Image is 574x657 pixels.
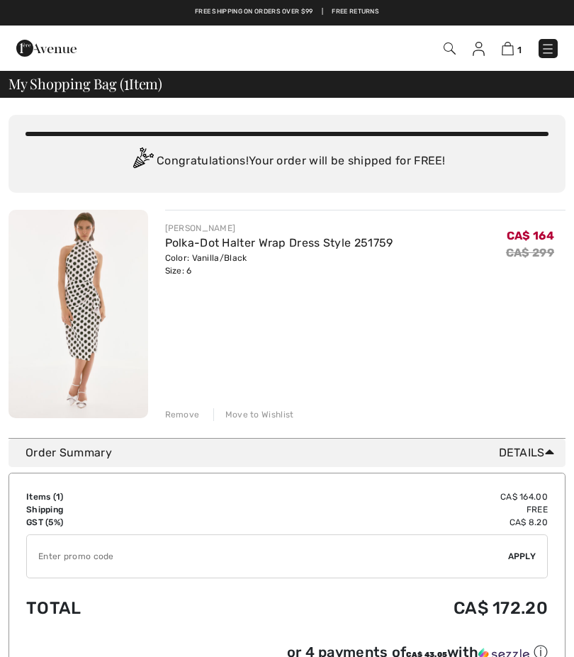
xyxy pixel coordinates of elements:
[195,7,313,17] a: Free shipping on orders over $99
[444,43,456,55] img: Search
[322,7,323,17] span: |
[473,42,485,56] img: My Info
[213,408,294,421] div: Move to Wishlist
[124,73,129,91] span: 1
[541,42,555,56] img: Menu
[165,252,393,277] div: Color: Vanilla/Black Size: 6
[218,516,548,529] td: CA$ 8.20
[26,503,218,516] td: Shipping
[502,42,514,55] img: Shopping Bag
[165,408,200,421] div: Remove
[517,45,522,55] span: 1
[165,236,393,249] a: Polka-Dot Halter Wrap Dress Style 251759
[26,147,548,176] div: Congratulations! Your order will be shipped for FREE!
[218,584,548,632] td: CA$ 172.20
[56,492,60,502] span: 1
[502,40,522,57] a: 1
[16,40,77,54] a: 1ère Avenue
[499,444,560,461] span: Details
[26,444,560,461] div: Order Summary
[16,34,77,62] img: 1ère Avenue
[332,7,379,17] a: Free Returns
[27,535,508,578] input: Promo code
[26,584,218,632] td: Total
[507,229,554,242] span: CA$ 164
[506,246,554,259] s: CA$ 299
[218,503,548,516] td: Free
[165,222,393,235] div: [PERSON_NAME]
[128,147,157,176] img: Congratulation2.svg
[9,77,162,91] span: My Shopping Bag ( Item)
[508,550,536,563] span: Apply
[9,210,148,418] img: Polka-Dot Halter Wrap Dress Style 251759
[26,516,218,529] td: GST (5%)
[26,490,218,503] td: Items ( )
[218,490,548,503] td: CA$ 164.00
